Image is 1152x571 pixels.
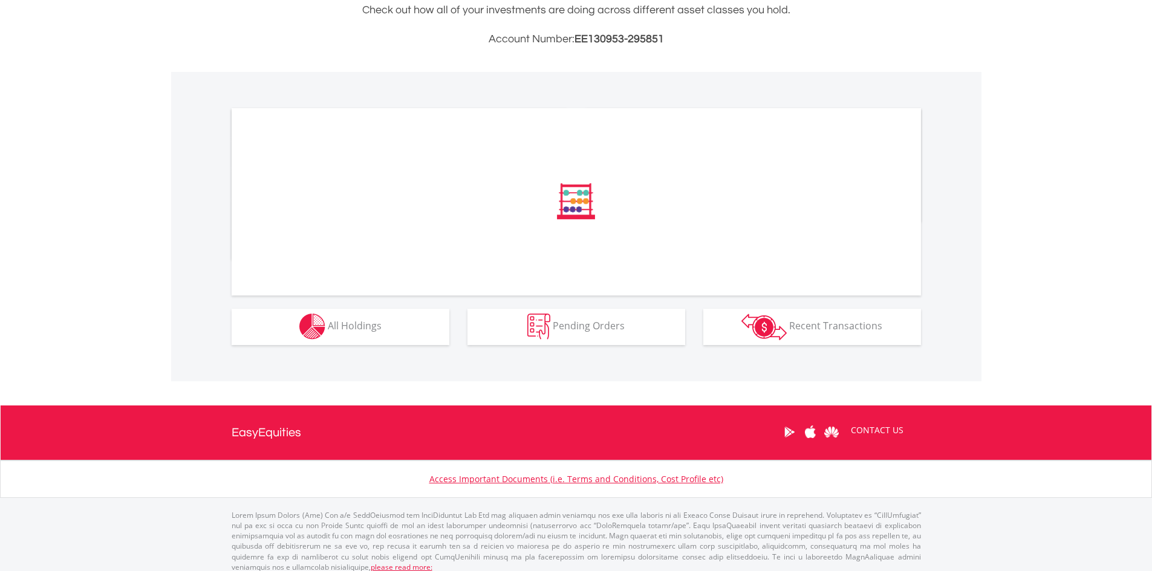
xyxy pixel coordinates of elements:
button: All Holdings [232,309,449,345]
a: Google Play [779,413,800,451]
img: transactions-zar-wht.png [741,314,787,340]
h3: Account Number: [232,31,921,48]
div: Check out how all of your investments are doing across different asset classes you hold. [232,2,921,48]
button: Pending Orders [467,309,685,345]
a: Access Important Documents (i.e. Terms and Conditions, Cost Profile etc) [429,473,723,485]
button: Recent Transactions [703,309,921,345]
span: EE130953-295851 [574,33,664,45]
a: CONTACT US [842,413,912,447]
span: Recent Transactions [789,319,882,332]
img: pending_instructions-wht.png [527,314,550,340]
span: Pending Orders [553,319,625,332]
img: holdings-wht.png [299,314,325,340]
a: Apple [800,413,821,451]
span: All Holdings [328,319,382,332]
a: Huawei [821,413,842,451]
a: EasyEquities [232,405,301,460]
